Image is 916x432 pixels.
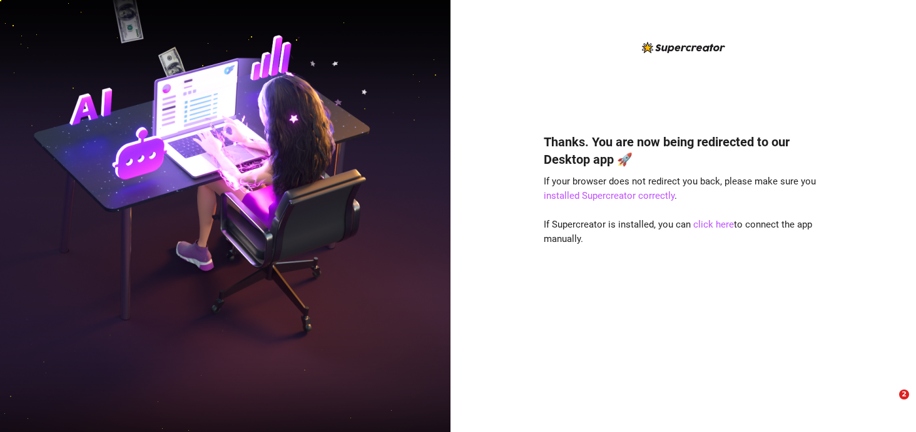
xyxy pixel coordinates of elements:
[693,219,734,230] a: click here
[544,176,816,202] span: If your browser does not redirect you back, please make sure you .
[642,42,725,53] img: logo-BBDzfeDw.svg
[873,389,903,419] iframe: Intercom live chat
[544,190,674,201] a: installed Supercreator correctly
[544,219,812,245] span: If Supercreator is installed, you can to connect the app manually.
[544,133,823,168] h4: Thanks. You are now being redirected to our Desktop app 🚀
[899,389,909,399] span: 2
